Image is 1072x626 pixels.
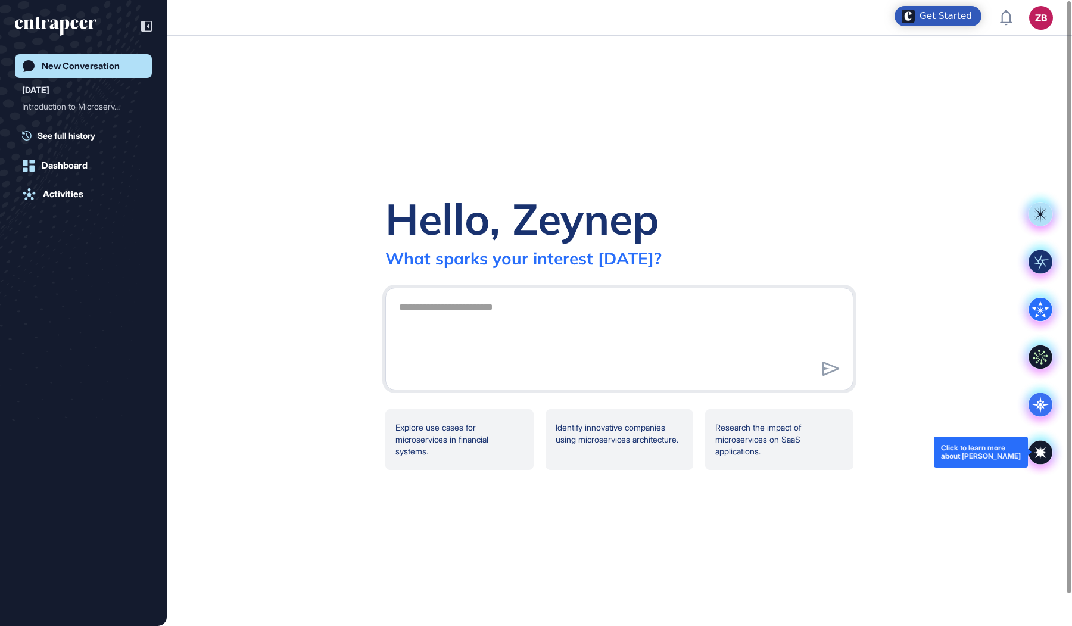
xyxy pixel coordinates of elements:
[705,409,853,470] div: Research the impact of microservices on SaaS applications.
[15,154,152,177] a: Dashboard
[920,10,972,22] div: Get Started
[15,182,152,206] a: Activities
[42,61,120,71] div: New Conversation
[22,97,145,116] div: Introduction to Microservices Architecture
[385,409,534,470] div: Explore use cases for microservices in financial systems.
[38,129,95,142] span: See full history
[22,83,49,97] div: [DATE]
[15,17,96,36] div: entrapeer-logo
[385,192,659,245] div: Hello, Zeynep
[941,444,1021,460] div: Click to learn more about [PERSON_NAME]
[385,248,662,269] div: What sparks your interest [DATE]?
[902,10,915,23] img: launcher-image-alternative-text
[15,54,152,78] a: New Conversation
[43,189,83,200] div: Activities
[42,160,88,171] div: Dashboard
[22,97,135,116] div: Introduction to Microserv...
[895,6,981,26] div: Open Get Started checklist
[22,129,152,142] a: See full history
[546,409,694,470] div: Identify innovative companies using microservices architecture.
[1029,6,1053,30] button: ZB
